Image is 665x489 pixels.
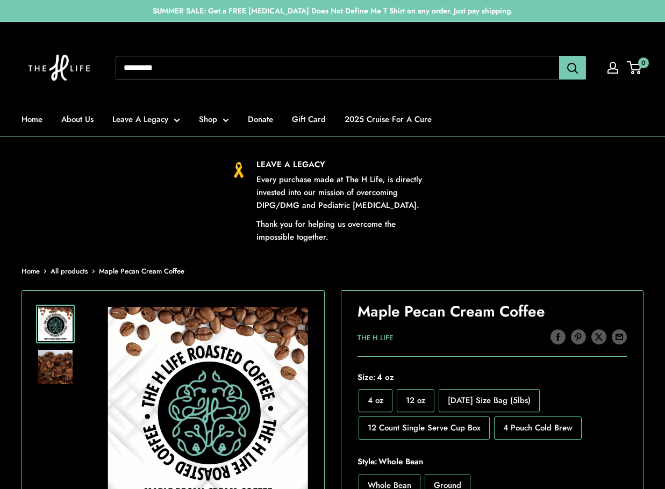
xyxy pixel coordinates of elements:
[439,389,540,412] label: Monday Size Bag (5lbs)
[612,329,627,345] a: Share by email
[559,56,586,80] button: Search
[591,329,606,345] a: Tweet on Twitter
[51,266,88,276] a: All products
[256,158,434,171] p: LEAVE A LEGACY
[628,61,641,74] a: 0
[397,389,434,412] label: 12 oz
[357,370,627,385] span: Size:
[248,112,273,127] a: Donate
[112,112,180,127] a: Leave A Legacy
[368,422,481,434] span: 12 Count Single Serve Cup Box
[550,329,566,345] a: Share on Facebook
[359,389,392,412] label: 4 oz
[357,301,627,322] h1: Maple Pecan Cream Coffee
[116,56,559,80] input: Search...
[99,266,184,276] span: Maple Pecan Cream Coffee
[199,112,229,127] a: Shop
[357,454,627,469] span: Style:
[38,307,73,341] img: Maple Pecan Cream Coffee
[256,218,434,243] p: Thank you for helping us overcome the impossible together.
[406,394,425,406] span: 12 oz
[503,422,573,434] span: 4 Pouch Cold Brew
[368,394,383,406] span: 4 oz
[607,62,618,74] a: My account
[61,112,94,127] a: About Us
[38,350,73,384] img: Maple Pecan Cream Coffee
[494,416,582,440] label: 4 Pouch Cold Brew
[357,333,393,343] a: The H Life
[22,265,184,278] nav: Breadcrumb
[22,112,42,127] a: Home
[22,33,97,103] img: The H Life
[638,57,649,68] span: 0
[292,112,326,127] a: Gift Card
[376,371,394,383] span: 4 oz
[345,112,432,127] a: 2025 Cruise For A Cure
[256,173,434,212] p: Every purchase made at The H Life, is directly invested into our mission of overcoming DIPG/DMG a...
[359,416,490,440] label: 12 Count Single Serve Cup Box
[377,456,423,468] span: Whole Bean
[571,329,586,345] a: Pin on Pinterest
[22,266,40,276] a: Home
[448,394,531,406] span: [DATE] Size Bag (5lbs)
